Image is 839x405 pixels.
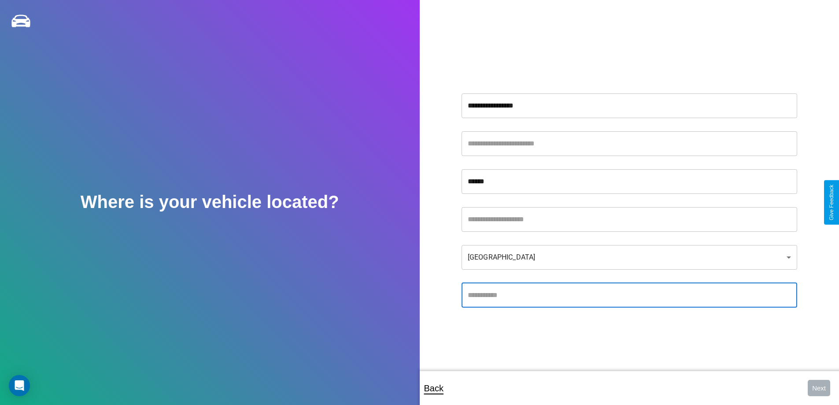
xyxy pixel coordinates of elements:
div: [GEOGRAPHIC_DATA] [462,245,797,270]
p: Back [424,380,444,396]
button: Next [808,380,830,396]
div: Open Intercom Messenger [9,375,30,396]
h2: Where is your vehicle located? [81,192,339,212]
div: Give Feedback [828,185,835,220]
